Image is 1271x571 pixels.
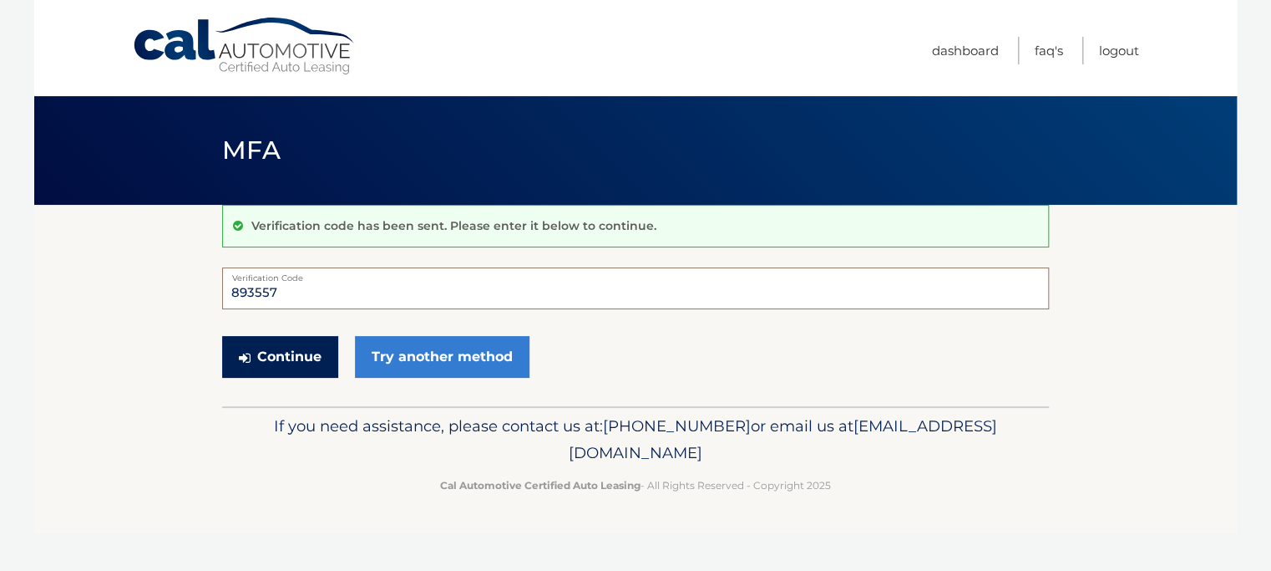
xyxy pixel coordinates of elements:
[222,268,1049,281] label: Verification Code
[603,416,751,436] span: [PHONE_NUMBER]
[233,413,1038,466] p: If you need assistance, please contact us at: or email us at
[222,268,1049,309] input: Verification Code
[251,218,656,233] p: Verification code has been sent. Please enter it below to continue.
[1099,37,1139,64] a: Logout
[569,416,997,462] span: [EMAIL_ADDRESS][DOMAIN_NAME]
[1035,37,1063,64] a: FAQ's
[355,336,529,378] a: Try another method
[233,477,1038,494] p: - All Rights Reserved - Copyright 2025
[222,336,338,378] button: Continue
[932,37,999,64] a: Dashboard
[440,479,641,492] strong: Cal Automotive Certified Auto Leasing
[132,17,357,76] a: Cal Automotive
[222,135,281,166] span: MFA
